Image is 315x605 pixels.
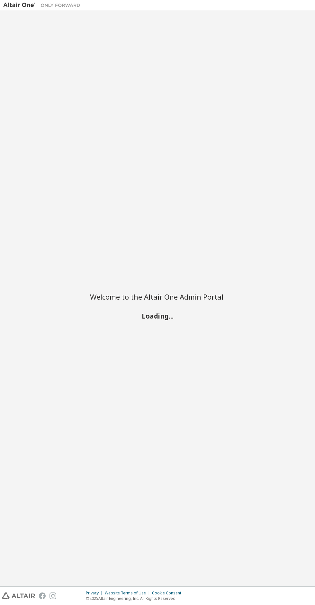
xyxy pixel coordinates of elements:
img: instagram.svg [50,592,56,599]
h2: Welcome to the Altair One Admin Portal [90,292,225,301]
img: Altair One [3,2,84,8]
h2: Loading... [90,312,225,320]
div: Cookie Consent [152,591,185,596]
div: Privacy [86,591,105,596]
p: © 2025 Altair Engineering, Inc. All Rights Reserved. [86,596,185,601]
img: altair_logo.svg [2,592,35,599]
img: facebook.svg [39,592,46,599]
div: Website Terms of Use [105,591,152,596]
